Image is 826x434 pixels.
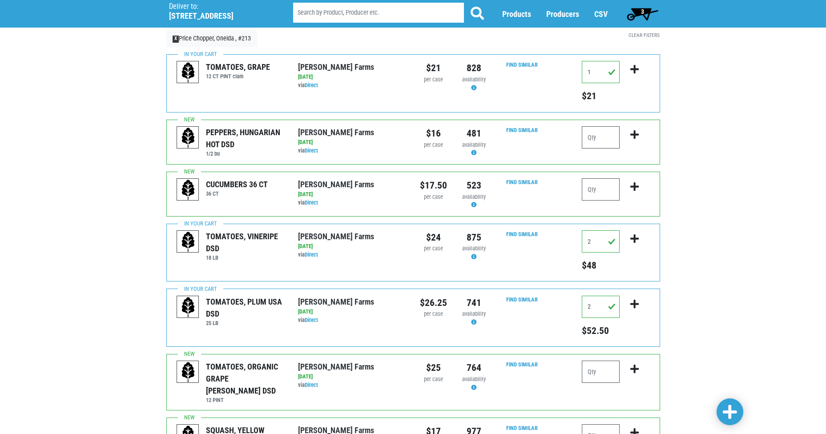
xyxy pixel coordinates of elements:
[206,361,285,397] div: TOMATOES, ORGANIC GRAPE [PERSON_NAME] DSD
[420,193,447,201] div: per case
[298,242,406,251] div: [DATE]
[206,320,285,326] h6: 25 LB
[305,199,318,206] a: Direct
[420,76,447,84] div: per case
[460,310,488,327] div: Availability may be subject to change.
[293,3,464,23] input: Search by Product, Producer etc.
[582,361,620,383] input: Qty
[582,260,620,271] h5: Total price
[582,230,620,253] input: Qty
[177,361,199,383] img: placeholder-variety-43d6402dacf2d531de610a020419775a.svg
[169,11,270,21] h5: [STREET_ADDRESS]
[420,178,447,193] div: $17.50
[502,9,531,19] a: Products
[420,141,447,149] div: per case
[460,361,488,375] div: 764
[641,8,644,15] span: 3
[506,61,538,68] a: Find Similar
[298,362,374,371] a: [PERSON_NAME] Farms
[582,126,620,149] input: Qty
[594,9,608,19] a: CSV
[206,126,285,150] div: PEPPERS, HUNGARIAN HOT DSD
[460,178,488,193] div: 523
[206,61,270,73] div: TOMATOES, GRAPE
[298,297,374,306] a: [PERSON_NAME] Farms
[623,5,662,23] a: 3
[298,62,374,72] a: [PERSON_NAME] Farms
[420,296,447,310] div: $26.25
[582,178,620,201] input: Qty
[506,296,538,303] a: Find Similar
[298,308,406,316] div: [DATE]
[305,251,318,258] a: Direct
[305,317,318,323] a: Direct
[462,76,486,83] span: availability
[420,126,447,141] div: $16
[462,141,486,148] span: availability
[462,245,486,252] span: availability
[546,9,579,19] a: Producers
[462,310,486,317] span: availability
[420,310,447,318] div: per case
[206,397,285,403] h6: 12 PINT
[298,232,374,241] a: [PERSON_NAME] Farms
[177,231,199,253] img: placeholder-variety-43d6402dacf2d531de610a020419775a.svg
[298,316,406,325] div: via
[206,150,285,157] h6: 1/2 bu
[420,375,447,384] div: per case
[298,180,374,189] a: [PERSON_NAME] Farms
[460,126,488,141] div: 481
[506,231,538,237] a: Find Similar
[177,127,199,149] img: placeholder-variety-43d6402dacf2d531de610a020419775a.svg
[298,138,406,147] div: [DATE]
[420,61,447,75] div: $21
[206,190,268,197] h6: 36 CT
[420,245,447,253] div: per case
[173,36,179,43] span: X
[206,178,268,190] div: CUCUMBERS 36 CT
[462,193,486,200] span: availability
[582,90,620,102] h5: Total price
[629,32,660,38] a: Clear Filters
[460,245,488,261] div: Availability may be subject to change.
[177,179,199,201] img: placeholder-variety-43d6402dacf2d531de610a020419775a.svg
[506,179,538,185] a: Find Similar
[506,127,538,133] a: Find Similar
[298,190,406,199] div: [DATE]
[460,76,488,92] div: Availability may be subject to change.
[298,73,406,81] div: [DATE]
[206,230,285,254] div: TOMATOES, VINERIPE DSD
[420,230,447,245] div: $24
[462,376,486,382] span: availability
[460,230,488,245] div: 875
[166,30,258,47] a: XPrice Chopper, Oneida , #213
[582,61,620,83] input: Qty
[506,425,538,431] a: Find Similar
[298,128,374,137] a: [PERSON_NAME] Farms
[177,61,199,84] img: placeholder-variety-43d6402dacf2d531de610a020419775a.svg
[582,325,620,337] h5: Total price
[298,381,406,390] div: via
[177,296,199,318] img: placeholder-variety-43d6402dacf2d531de610a020419775a.svg
[305,382,318,388] a: Direct
[298,373,406,381] div: [DATE]
[206,73,270,80] h6: 12 CT PINT clam
[460,296,488,310] div: 741
[305,147,318,154] a: Direct
[298,81,406,90] div: via
[206,296,285,320] div: TOMATOES, PLUM USA DSD
[169,2,270,11] p: Deliver to:
[298,147,406,155] div: via
[298,199,406,207] div: via
[206,254,285,261] h6: 18 LB
[420,361,447,375] div: $25
[298,251,406,259] div: via
[305,82,318,88] a: Direct
[460,61,488,75] div: 828
[582,296,620,318] input: Qty
[506,361,538,368] a: Find Similar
